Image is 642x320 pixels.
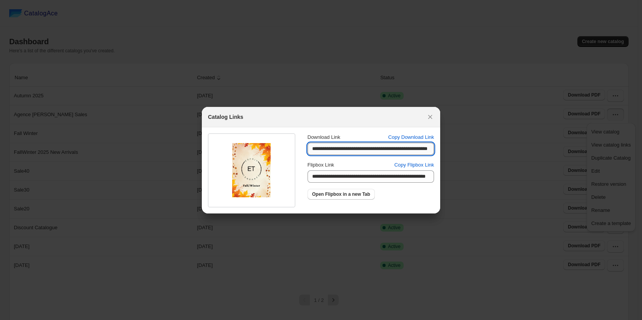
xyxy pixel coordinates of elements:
button: Copy Flipbox Link [390,159,439,171]
a: Open Flipbox in a new Tab [308,189,375,200]
span: Open Flipbox in a new Tab [312,191,370,197]
img: thumbImage [232,143,271,197]
button: Copy Download Link [384,131,439,143]
span: Download Link [308,134,340,140]
span: Copy Flipbox Link [394,161,434,169]
span: Flipbox Link [308,162,334,168]
h2: Catalog Links [208,113,243,121]
span: Copy Download Link [388,133,434,141]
